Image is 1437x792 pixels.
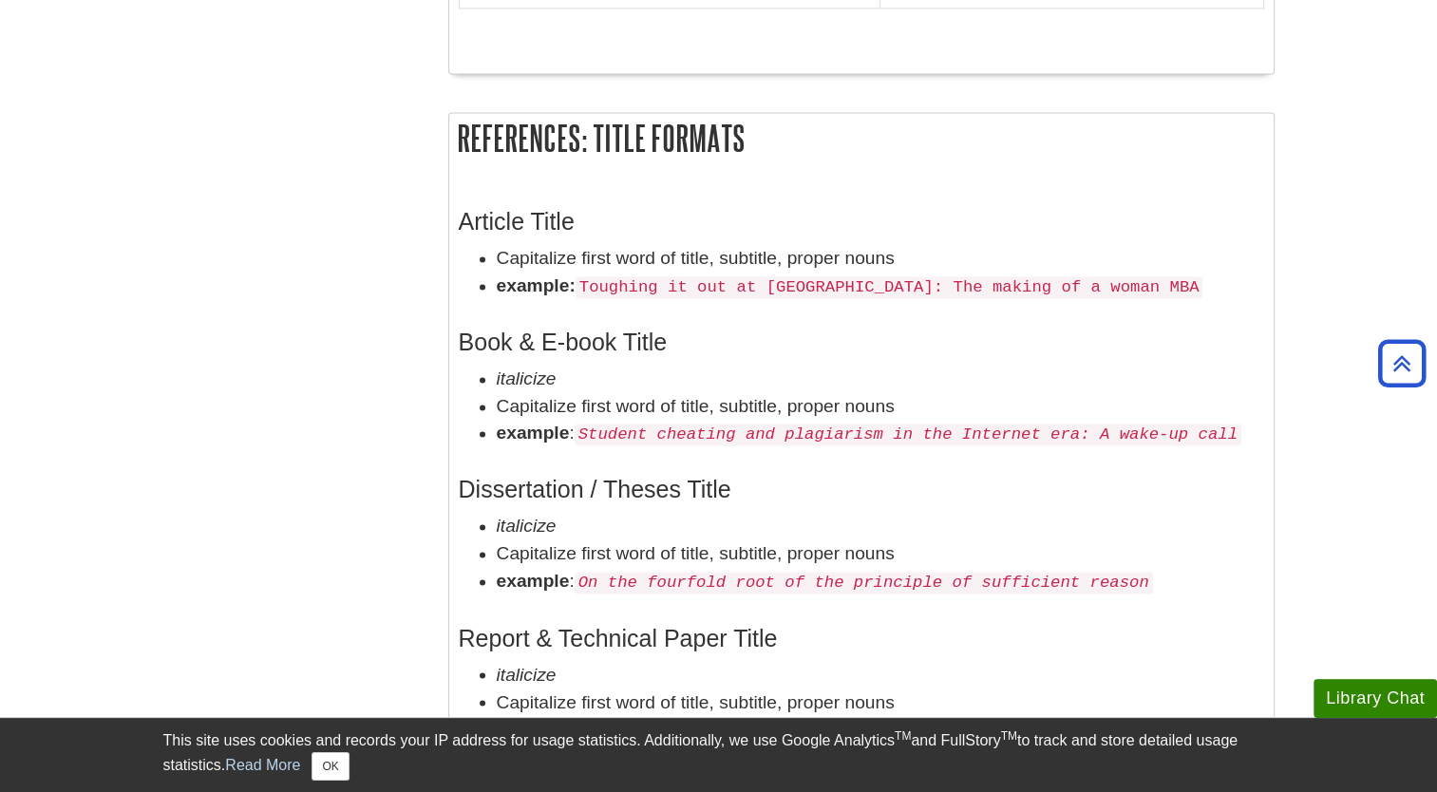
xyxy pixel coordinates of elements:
[497,688,1264,716] li: Capitalize first word of title, subtitle, proper nouns
[497,423,570,443] strong: example
[497,540,1264,568] li: Capitalize first word of title, subtitle, proper nouns
[497,715,1264,770] li: :
[497,245,1264,273] li: Capitalize first word of title, subtitle, proper nouns
[578,574,1149,592] em: On the fourfold root of the principle of sufficient reason
[1001,729,1017,743] sup: TM
[1371,350,1432,376] a: Back to Top
[578,425,1238,443] em: Student cheating and plagiarism in the Internet era: A wake-up call
[497,368,557,388] em: italicize
[459,329,1264,356] h3: Book & E-book Title
[497,664,557,684] em: italicize
[895,729,911,743] sup: TM
[459,208,1264,236] h3: Article Title
[449,113,1274,163] h2: References: Title Formats
[497,568,1264,595] li: :
[497,571,570,591] strong: example
[497,516,557,536] em: italicize
[576,276,1203,298] code: Toughing it out at [GEOGRAPHIC_DATA]: The making of a woman MBA
[497,275,576,295] strong: example:
[459,624,1264,651] h3: Report & Technical Paper Title
[497,420,1264,447] li: :
[225,757,300,773] a: Read More
[459,476,1264,503] h3: Dissertation / Theses Title
[163,729,1275,781] div: This site uses cookies and records your IP address for usage statistics. Additionally, we use Goo...
[1314,679,1437,718] button: Library Chat
[497,393,1264,421] li: Capitalize first word of title, subtitle, proper nouns
[312,752,349,781] button: Close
